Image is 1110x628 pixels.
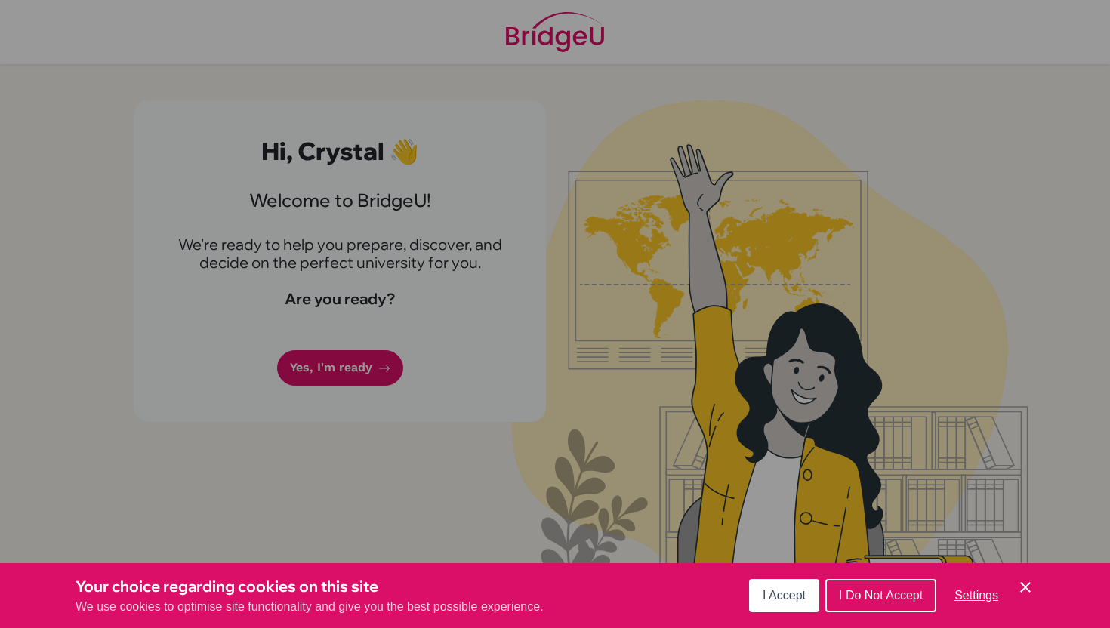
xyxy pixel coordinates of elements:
[76,575,544,598] h3: Your choice regarding cookies on this site
[942,580,1010,611] button: Settings
[839,589,923,602] span: I Do Not Accept
[1016,578,1034,596] button: Save and close
[749,579,819,612] button: I Accept
[76,598,544,616] p: We use cookies to optimise site functionality and give you the best possible experience.
[763,589,806,602] span: I Accept
[825,579,936,612] button: I Do Not Accept
[954,589,998,602] span: Settings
